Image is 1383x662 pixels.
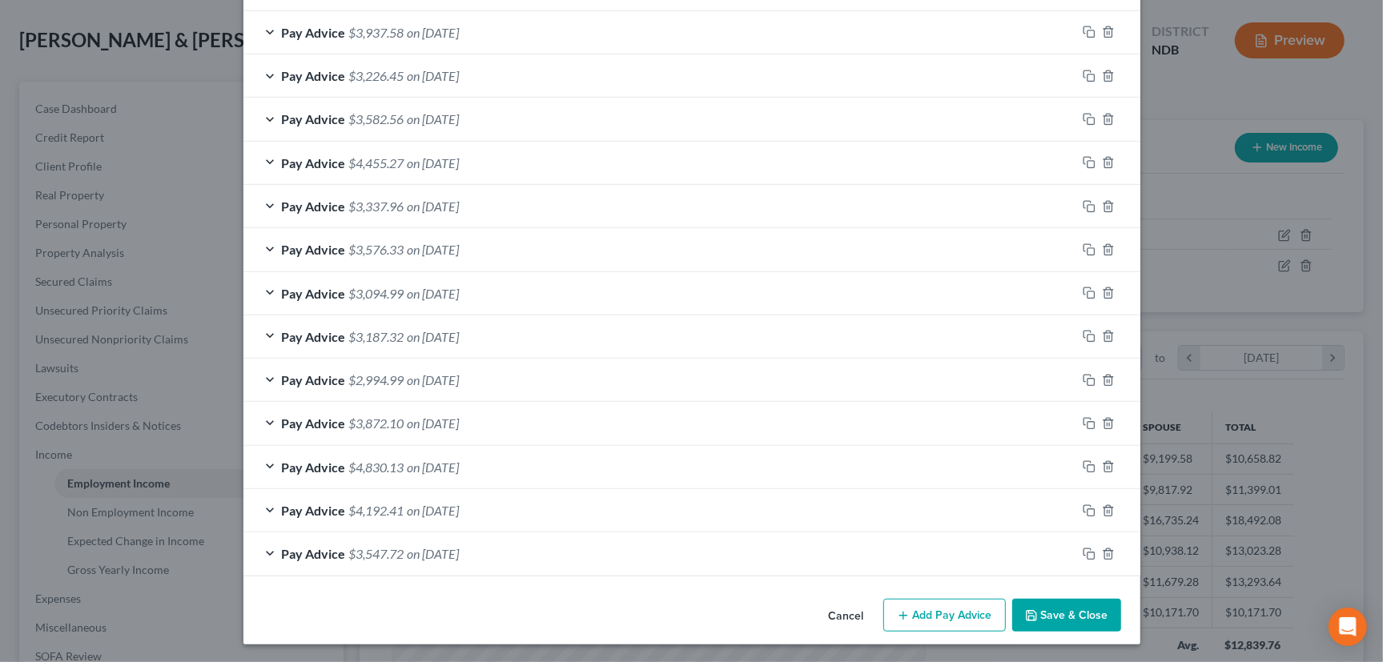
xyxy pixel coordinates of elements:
span: Pay Advice [282,242,346,257]
span: Pay Advice [282,155,346,171]
span: on [DATE] [408,286,460,301]
span: on [DATE] [408,503,460,518]
button: Add Pay Advice [883,599,1006,632]
span: $3,187.32 [349,329,404,344]
span: Pay Advice [282,286,346,301]
span: on [DATE] [408,242,460,257]
span: Pay Advice [282,546,346,561]
span: Pay Advice [282,503,346,518]
span: on [DATE] [408,199,460,214]
span: on [DATE] [408,372,460,387]
span: on [DATE] [408,25,460,40]
span: Pay Advice [282,111,346,126]
span: on [DATE] [408,459,460,475]
button: Cancel [816,600,877,632]
span: on [DATE] [408,111,460,126]
span: on [DATE] [408,155,460,171]
span: $3,094.99 [349,286,404,301]
span: on [DATE] [408,415,460,431]
span: $4,830.13 [349,459,404,475]
div: Open Intercom Messenger [1329,608,1367,646]
span: $2,994.99 [349,372,404,387]
span: $4,455.27 [349,155,404,171]
span: $3,547.72 [349,546,404,561]
span: $4,192.41 [349,503,404,518]
span: Pay Advice [282,415,346,431]
span: $3,872.10 [349,415,404,431]
span: $3,337.96 [349,199,404,214]
button: Save & Close [1012,599,1121,632]
span: on [DATE] [408,68,460,83]
span: $3,937.58 [349,25,404,40]
span: $3,226.45 [349,68,404,83]
span: $3,576.33 [349,242,404,257]
span: $3,582.56 [349,111,404,126]
span: Pay Advice [282,199,346,214]
span: on [DATE] [408,329,460,344]
span: Pay Advice [282,329,346,344]
span: on [DATE] [408,546,460,561]
span: Pay Advice [282,459,346,475]
span: Pay Advice [282,372,346,387]
span: Pay Advice [282,68,346,83]
span: Pay Advice [282,25,346,40]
